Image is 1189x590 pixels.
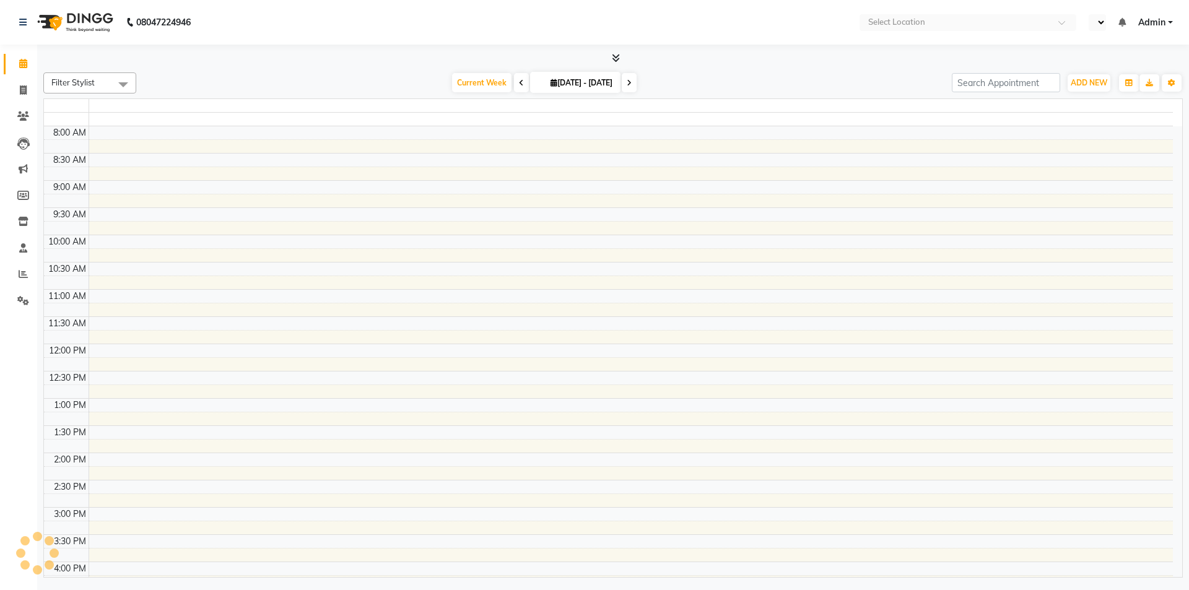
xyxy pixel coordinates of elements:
[51,126,89,139] div: 8:00 AM
[46,371,89,384] div: 12:30 PM
[51,399,89,412] div: 1:00 PM
[51,154,89,167] div: 8:30 AM
[1068,74,1110,92] button: ADD NEW
[46,317,89,330] div: 11:30 AM
[46,290,89,303] div: 11:00 AM
[32,5,116,40] img: logo
[1138,16,1165,29] span: Admin
[46,262,89,275] div: 10:30 AM
[46,235,89,248] div: 10:00 AM
[1071,78,1107,87] span: ADD NEW
[46,344,89,357] div: 12:00 PM
[136,5,191,40] b: 08047224946
[51,426,89,439] div: 1:30 PM
[51,181,89,194] div: 9:00 AM
[51,77,95,87] span: Filter Stylist
[452,73,512,92] span: Current Week
[51,480,89,493] div: 2:30 PM
[547,78,616,87] span: [DATE] - [DATE]
[51,535,89,548] div: 3:30 PM
[51,562,89,575] div: 4:00 PM
[868,16,925,28] div: Select Location
[51,208,89,221] div: 9:30 AM
[51,453,89,466] div: 2:00 PM
[952,73,1060,92] input: Search Appointment
[51,508,89,521] div: 3:00 PM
